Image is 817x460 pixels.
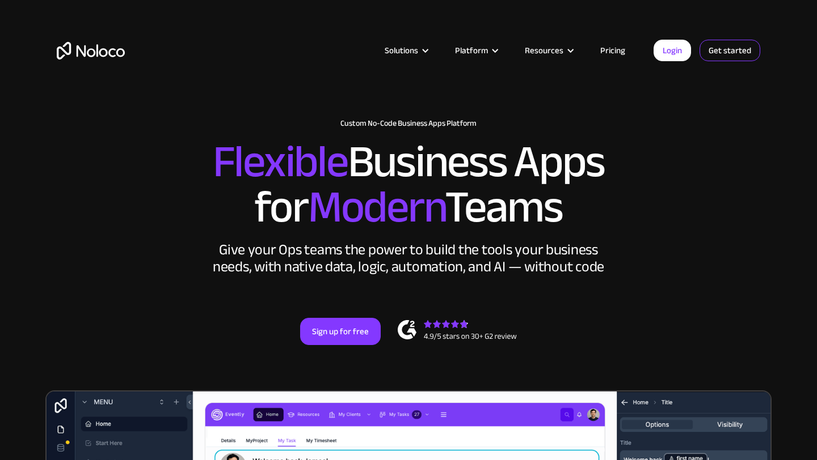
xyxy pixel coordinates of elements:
div: Give your Ops teams the power to build the tools your business needs, with native data, logic, au... [210,241,607,275]
div: Solutions [385,43,418,58]
div: Platform [455,43,488,58]
a: Get started [700,40,760,61]
h1: Custom No-Code Business Apps Platform [57,119,760,128]
div: Resources [525,43,563,58]
h2: Business Apps for Teams [57,139,760,230]
div: Platform [441,43,511,58]
span: Modern [308,165,445,249]
a: Sign up for free [300,318,381,345]
a: Login [654,40,691,61]
div: Solutions [370,43,441,58]
a: Pricing [586,43,639,58]
a: home [57,42,125,59]
div: Resources [511,43,586,58]
span: Flexible [213,120,348,204]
